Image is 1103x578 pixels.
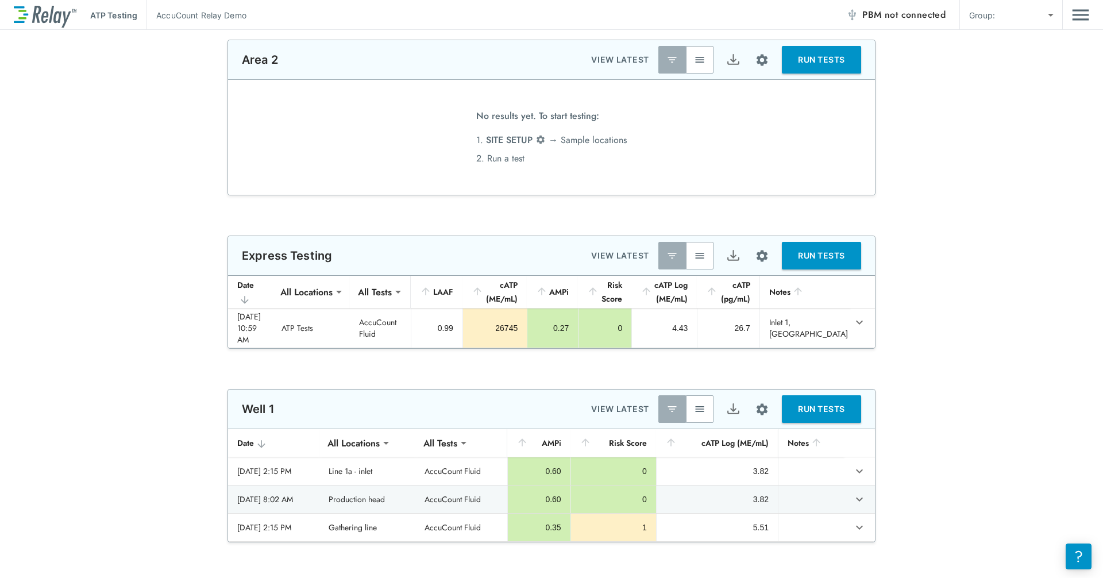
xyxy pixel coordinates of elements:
[694,54,705,65] img: View All
[272,280,341,303] div: All Locations
[517,494,561,505] div: 0.60
[350,309,411,348] td: AccuCount Fluid
[537,322,569,334] div: 0.27
[1072,4,1089,26] button: Main menu
[707,322,750,334] div: 26.7
[156,9,246,21] p: AccuCount Relay Demo
[694,250,705,261] img: View All
[850,518,869,537] button: expand row
[535,134,546,145] img: Settings Icon
[319,485,415,513] td: Production head
[755,53,769,67] img: Settings Icon
[885,8,946,21] span: not connected
[666,494,769,505] div: 3.82
[228,429,319,457] th: Date
[726,402,741,417] img: Export Icon
[587,278,622,306] div: Risk Score
[666,522,769,533] div: 5.51
[788,436,835,450] div: Notes
[694,403,705,415] img: View All
[319,431,388,454] div: All Locations
[588,322,622,334] div: 0
[591,249,649,263] p: VIEW LATEST
[726,53,741,67] img: Export Icon
[319,514,415,541] td: Gathering line
[580,465,647,477] div: 0
[706,278,750,306] div: cATP (pg/mL)
[516,436,561,450] div: AMPi
[850,490,869,509] button: expand row
[14,3,76,28] img: LuminUltra Relay
[319,457,415,485] td: Line 1a - inlet
[476,131,627,149] li: 1. → Sample locations
[747,394,777,425] button: Site setup
[242,402,275,416] p: Well 1
[350,280,400,303] div: All Tests
[666,54,678,65] img: Latest
[272,309,350,348] td: ATP Tests
[591,402,649,416] p: VIEW LATEST
[415,457,507,485] td: AccuCount Fluid
[726,249,741,263] img: Export Icon
[237,494,310,505] div: [DATE] 8:02 AM
[666,465,769,477] div: 3.82
[769,285,840,299] div: Notes
[782,46,861,74] button: RUN TESTS
[237,311,263,345] div: [DATE] 10:59 AM
[755,249,769,263] img: Settings Icon
[237,522,310,533] div: [DATE] 2:15 PM
[476,149,627,168] li: 2. Run a test
[719,395,747,423] button: Export
[228,276,875,348] table: sticky table
[472,278,518,306] div: cATP (ME/mL)
[850,461,869,481] button: expand row
[242,249,332,263] p: Express Testing
[719,242,747,269] button: Export
[517,465,561,477] div: 0.60
[747,241,777,271] button: Site setup
[719,46,747,74] button: Export
[666,250,678,261] img: Latest
[641,278,688,306] div: cATP Log (ME/mL)
[842,3,950,26] button: PBM not connected
[759,309,850,348] td: Inlet 1, [GEOGRAPHIC_DATA]
[846,9,858,21] img: Offline Icon
[476,107,599,131] span: No results yet. To start testing:
[228,276,272,309] th: Date
[591,53,649,67] p: VIEW LATEST
[420,285,453,299] div: LAAF
[641,322,688,334] div: 4.43
[850,313,869,332] button: expand row
[666,403,678,415] img: Latest
[580,436,647,450] div: Risk Score
[415,485,507,513] td: AccuCount Fluid
[90,9,137,21] p: ATP Testing
[580,522,647,533] div: 1
[969,9,995,21] p: Group:
[421,322,453,334] div: 0.99
[1072,4,1089,26] img: Drawer Icon
[580,494,647,505] div: 0
[228,429,875,542] table: sticky table
[782,242,861,269] button: RUN TESTS
[237,465,310,477] div: [DATE] 2:15 PM
[472,322,518,334] div: 26745
[486,133,533,147] span: SITE SETUP
[755,402,769,417] img: Settings Icon
[415,431,465,454] div: All Tests
[1066,544,1092,569] iframe: Resource center
[242,53,278,67] p: Area 2
[536,285,569,299] div: AMPi
[517,522,561,533] div: 0.35
[782,395,861,423] button: RUN TESTS
[862,7,946,23] span: PBM
[415,514,507,541] td: AccuCount Fluid
[665,436,769,450] div: cATP Log (ME/mL)
[747,45,777,75] button: Site setup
